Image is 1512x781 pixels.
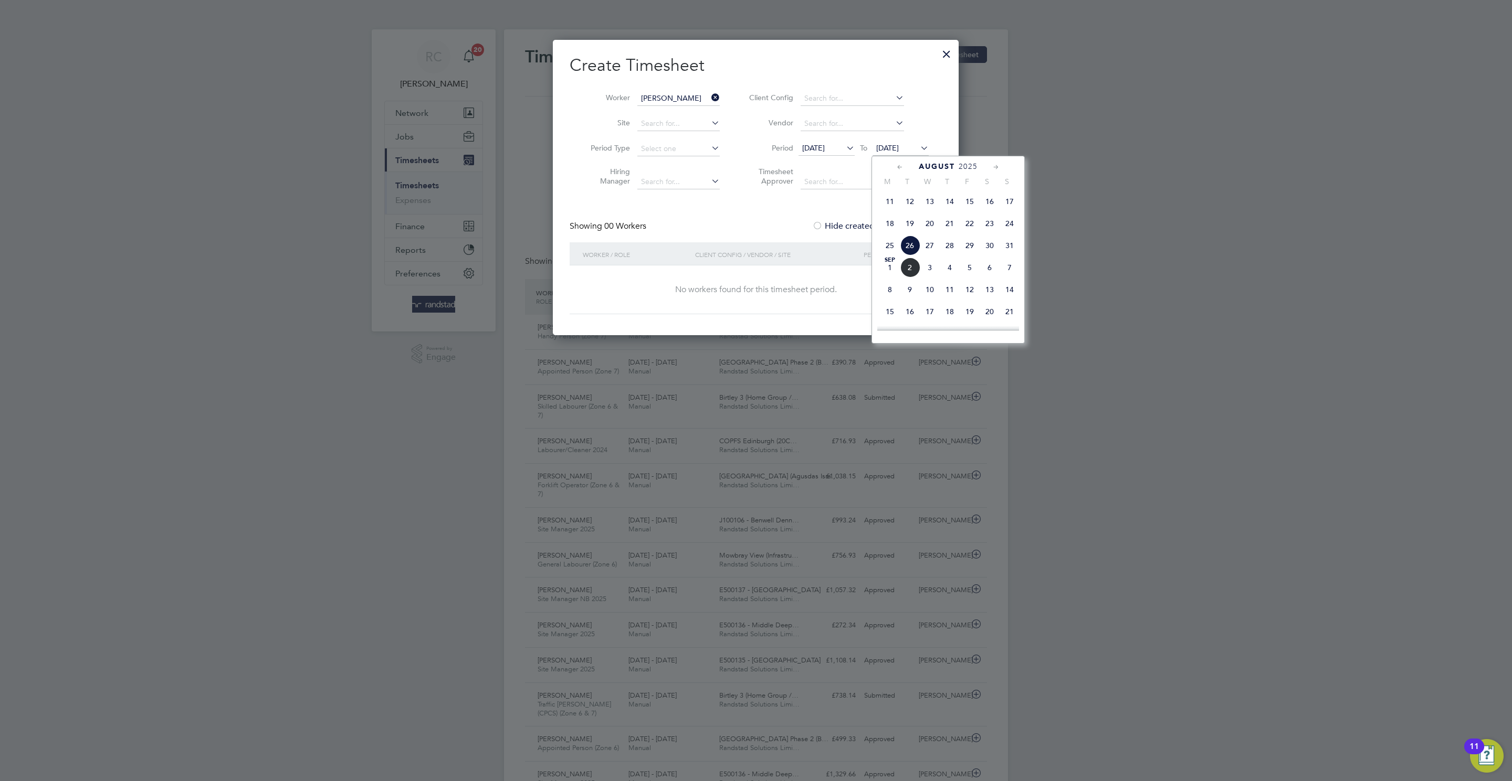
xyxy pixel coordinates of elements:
span: 2 [900,258,920,277]
span: 31 [1000,236,1020,255]
div: Showing [570,221,648,232]
span: M [877,177,897,186]
span: 24 [920,324,940,344]
label: Timesheet Approver [746,167,793,186]
span: 12 [960,280,980,299]
span: W [917,177,937,186]
span: 12 [900,191,920,211]
span: 21 [1000,302,1020,322]
span: 5 [960,258,980,277]
span: 14 [940,191,960,211]
span: 26 [960,324,980,344]
span: [DATE] [802,143,825,153]
span: 4 [940,258,960,277]
input: Select one [637,142,720,156]
span: 18 [880,213,900,233]
span: 27 [920,236,940,255]
input: Search for... [637,116,720,131]
span: 17 [1000,191,1020,211]
label: Client Config [746,93,793,102]
span: 25 [940,324,960,344]
span: 9 [900,280,920,299]
span: 19 [960,302,980,322]
span: 30 [980,236,1000,255]
span: 29 [960,236,980,255]
div: Worker / Role [580,242,692,266]
span: 8 [880,280,900,299]
span: F [957,177,977,186]
span: 3 [920,258,940,277]
span: 11 [940,280,960,299]
span: T [937,177,957,186]
span: 13 [920,191,940,211]
span: 1 [880,258,900,277]
span: 23 [900,324,920,344]
label: Period Type [583,143,630,153]
input: Search for... [801,175,904,189]
span: 2025 [959,162,978,171]
span: 6 [980,258,1000,277]
span: 00 Workers [604,221,646,231]
span: 14 [1000,280,1020,299]
span: S [997,177,1017,186]
span: 15 [960,191,980,211]
div: Client Config / Vendor / Site [692,242,861,266]
span: 24 [1000,213,1020,233]
span: 18 [940,302,960,322]
span: 28 [940,236,960,255]
div: Period [861,242,931,266]
span: 28 [1000,324,1020,344]
label: Worker [583,93,630,102]
span: 22 [880,324,900,344]
span: 16 [900,302,920,322]
span: 27 [980,324,1000,344]
div: No workers found for this timesheet period. [580,284,931,295]
h2: Create Timesheet [570,55,942,77]
span: 20 [980,302,1000,322]
label: Period [746,143,793,153]
span: Sep [880,258,900,263]
span: 23 [980,213,1000,233]
span: 22 [960,213,980,233]
label: Hiring Manager [583,167,630,186]
input: Search for... [637,91,720,106]
span: 13 [980,280,1000,299]
span: 17 [920,302,940,322]
span: 21 [940,213,960,233]
button: Open Resource Center, 11 new notifications [1470,739,1504,773]
span: August [919,162,955,171]
span: 26 [900,236,920,255]
span: 15 [880,302,900,322]
span: 7 [1000,258,1020,277]
span: 10 [920,280,940,299]
span: T [897,177,917,186]
span: [DATE] [876,143,899,153]
span: 25 [880,236,900,255]
span: 16 [980,191,1000,211]
span: S [977,177,997,186]
span: 20 [920,213,940,233]
label: Hide created timesheets [812,221,919,231]
span: 19 [900,213,920,233]
input: Search for... [637,175,720,189]
input: Search for... [801,91,904,106]
span: To [857,141,870,155]
label: Site [583,118,630,127]
label: Vendor [746,118,793,127]
div: 11 [1469,746,1479,760]
input: Search for... [801,116,904,131]
span: 11 [880,191,900,211]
